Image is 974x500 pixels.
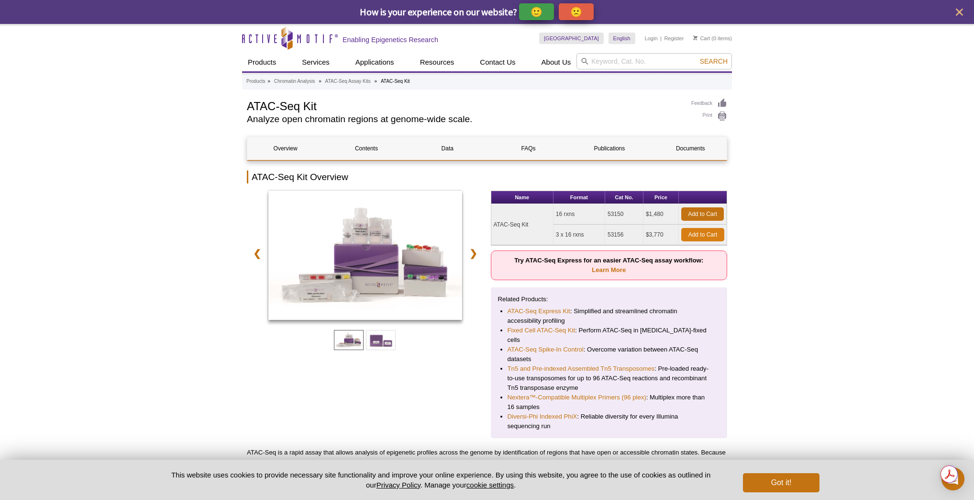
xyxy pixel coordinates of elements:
[325,77,371,86] a: ATAC-Seq Assay Kits
[376,481,421,489] a: Privacy Policy
[296,53,335,71] a: Services
[268,191,462,320] img: ATAC-Seq Kit
[498,295,720,304] p: Related Products:
[508,412,711,431] li: : Reliable diversity for every Illumina sequencing run
[643,204,679,225] td: $1,480
[643,191,679,204] th: Price
[664,35,684,42] a: Register
[508,307,570,316] a: ATAC-Seq Express Kit
[319,79,321,84] li: »
[508,412,577,421] a: Diversi-Phi Indexed PhiX
[693,35,710,42] a: Cart
[268,191,462,323] a: ATAC-Seq Kit
[571,137,647,160] a: Publications
[697,57,730,66] button: Search
[643,225,679,245] td: $3,770
[691,111,727,122] a: Print
[343,35,438,44] h2: Enabling Epigenetics Research
[514,257,703,273] strong: Try ATAC-Seq Express for an easier ATAC-Seq assay workflow:
[508,345,584,354] a: ATAC-Seq Spike-In Control
[605,204,643,225] td: 53150
[693,35,697,40] img: Your Cart
[605,191,643,204] th: Cat No.
[508,393,711,412] li: : Multiplex more than 16 samples
[553,191,605,204] th: Format
[490,137,566,160] a: FAQs
[328,137,404,160] a: Contents
[693,33,732,44] li: (0 items)
[576,53,732,69] input: Keyword, Cat. No.
[681,207,724,221] a: Add to Cart
[246,77,265,86] a: Products
[414,53,460,71] a: Resources
[553,204,605,225] td: 16 rxns
[242,53,282,71] a: Products
[645,35,658,42] a: Login
[553,225,605,245] td: 3 x 16 rxns
[743,473,819,492] button: Got it!
[508,364,655,374] a: Tn5 and Pre-indexed Assembled Tn5 Transposomes
[508,364,711,393] li: : Pre-loaded ready-to-use transposomes for up to 96 ATAC-Seq reactions and recombinant Tn5 transp...
[508,393,646,402] a: Nextera™-Compatible Multiplex Primers (96 plex)
[247,242,267,264] a: ❮
[609,33,635,44] a: English
[247,98,682,113] h1: ATAC-Seq Kit
[491,204,553,245] td: ATAC-Seq Kit
[463,242,484,264] a: ❯
[508,326,576,335] a: Fixed Cell ATAC-Seq Kit
[539,33,604,44] a: [GEOGRAPHIC_DATA]
[508,307,711,326] li: : Simplified and streamlined chromatin accessibility profiling
[653,137,729,160] a: Documents
[531,6,542,18] p: 🙂
[536,53,577,71] a: About Us
[953,6,965,18] button: close
[681,228,724,241] a: Add to Cart
[360,6,517,18] span: How is your experience on our website?
[592,266,626,273] a: Learn More
[247,170,727,183] h2: ATAC-Seq Kit Overview
[660,33,662,44] li: |
[508,345,711,364] li: : Overcome variation between ATAC-Seq datasets
[570,6,582,18] p: 🙁
[350,53,400,71] a: Applications
[700,57,728,65] span: Search
[375,79,377,84] li: »
[267,79,270,84] li: »
[474,53,521,71] a: Contact Us
[381,79,410,84] li: ATAC-Seq Kit
[691,98,727,109] a: Feedback
[508,326,711,345] li: : Perform ATAC-Seq in [MEDICAL_DATA]-fixed cells
[247,115,682,124] h2: Analyze open chromatin regions at genome-wide scale.
[466,481,514,489] button: cookie settings
[605,225,643,245] td: 53156
[247,448,727,477] p: ATAC-Seq is a rapid assay that allows analysis of epigenetic profiles across the genome by identi...
[274,77,315,86] a: Chromatin Analysis
[155,470,727,490] p: This website uses cookies to provide necessary site functionality and improve your online experie...
[247,137,323,160] a: Overview
[410,137,486,160] a: Data
[491,191,553,204] th: Name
